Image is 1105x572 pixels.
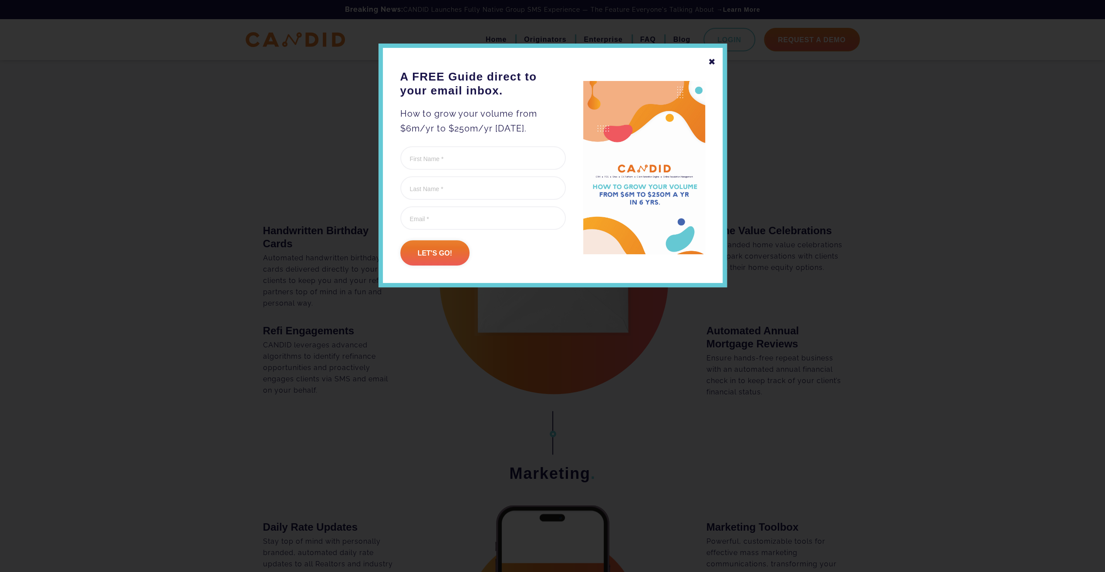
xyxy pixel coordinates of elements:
h3: A FREE Guide direct to your email inbox. [400,70,566,98]
p: How to grow your volume from $6m/yr to $250m/yr [DATE]. [400,106,566,136]
input: Email * [400,206,566,230]
input: Let's go! [400,240,470,266]
img: A FREE Guide direct to your email inbox. [583,81,705,255]
div: ✖ [708,54,716,69]
input: First Name * [400,146,566,170]
input: Last Name * [400,176,566,200]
